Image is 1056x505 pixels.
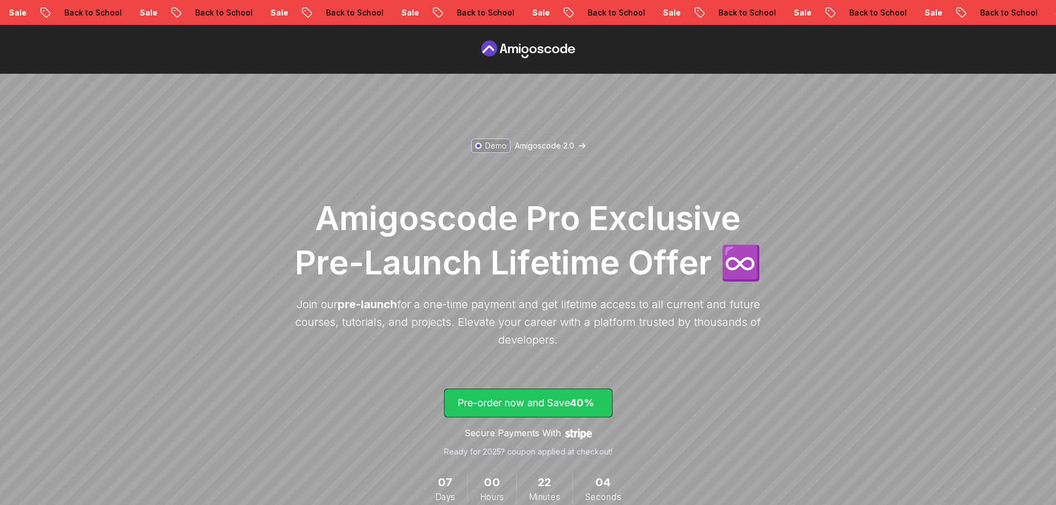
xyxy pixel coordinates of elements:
[338,298,397,311] span: pre-launch
[886,7,921,18] p: Sale
[941,7,1017,18] p: Back to School
[156,7,232,18] p: Back to School
[101,7,136,18] p: Sale
[438,474,452,491] span: 7 Days
[549,7,624,18] p: Back to School
[444,446,613,457] p: Ready for 2025? coupon applied at checkout!
[515,140,574,151] p: Amigoscode 2.0
[290,196,767,284] h1: Amigoscode Pro Exclusive Pre-Launch Lifetime Offer ♾️
[485,140,507,151] p: Demo
[363,7,398,18] p: Sale
[585,491,621,503] span: Seconds
[290,295,767,349] p: Join our for a one-time payment and get lifetime access to all current and future courses, tutori...
[468,136,588,156] a: DemoAmigoscode 2.0
[493,7,529,18] p: Sale
[232,7,267,18] p: Sale
[484,474,500,491] span: 0 Hours
[755,7,790,18] p: Sale
[595,474,611,491] span: 4 Seconds
[810,7,886,18] p: Back to School
[287,7,363,18] p: Back to School
[1017,7,1052,18] p: Sale
[465,426,561,440] p: Secure Payments With
[478,40,578,58] a: Pre Order page
[435,491,455,503] span: Days
[538,474,551,491] span: 22 Minutes
[570,397,594,409] span: 40%
[457,395,599,411] p: Pre-order now and Save
[444,389,613,457] a: lifetime-access
[680,7,755,18] p: Back to School
[25,7,101,18] p: Back to School
[529,491,560,503] span: Minutes
[418,7,493,18] p: Back to School
[480,491,504,503] span: Hours
[624,7,660,18] p: Sale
